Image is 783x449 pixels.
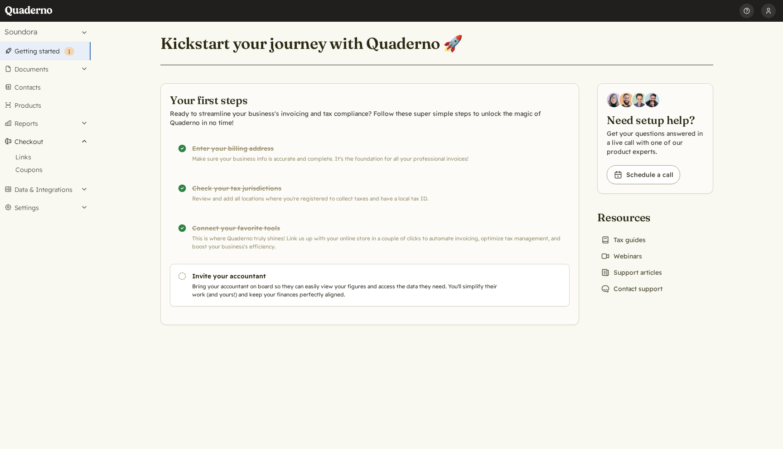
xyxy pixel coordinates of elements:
a: Support articles [597,266,666,279]
h1: Kickstart your journey with Quaderno 🚀 [160,33,463,53]
a: Invite your accountant Bring your accountant on board so they can easily view your figures and ac... [170,264,570,306]
img: Diana Carrasco, Account Executive at Quaderno [607,93,621,107]
a: Tax guides [597,234,649,246]
h2: Resources [597,210,666,224]
p: Get your questions answered in a live call with one of our product experts. [607,129,704,156]
h2: Need setup help? [607,113,704,127]
img: Javier Rubio, DevRel at Quaderno [645,93,659,107]
span: 1 [68,48,71,55]
h2: Your first steps [170,93,570,107]
img: Jairo Fumero, Account Executive at Quaderno [619,93,634,107]
img: Ivo Oltmans, Business Developer at Quaderno [632,93,647,107]
a: Contact support [597,282,666,295]
a: Webinars [597,250,646,263]
h3: Invite your accountant [192,272,501,281]
a: Schedule a call [607,165,680,184]
p: Bring your accountant on board so they can easily view your figures and access the data they need... [192,282,501,299]
p: Ready to streamline your business's invoicing and tax compliance? Follow these super simple steps... [170,109,570,127]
